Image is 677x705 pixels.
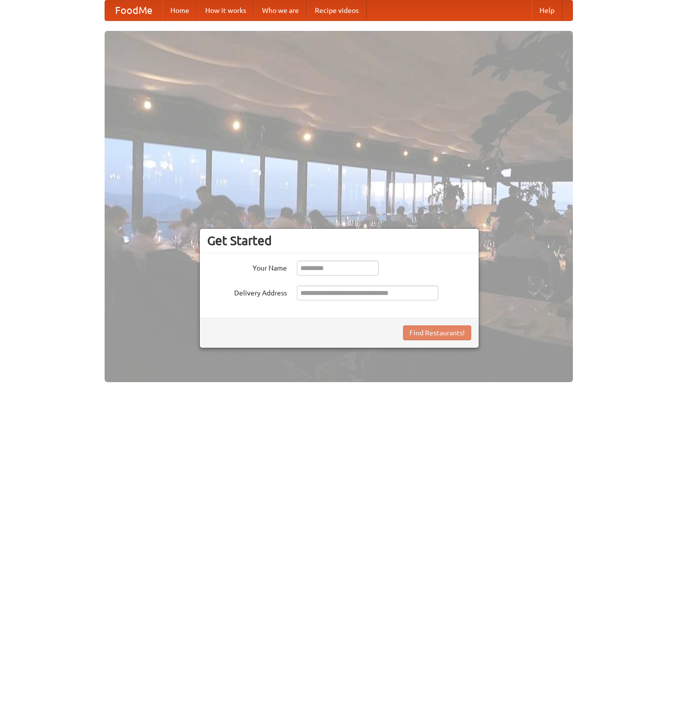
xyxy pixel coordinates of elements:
[403,325,471,340] button: Find Restaurants!
[532,0,562,20] a: Help
[162,0,197,20] a: Home
[197,0,254,20] a: How it works
[307,0,367,20] a: Recipe videos
[254,0,307,20] a: Who we are
[207,233,471,248] h3: Get Started
[105,0,162,20] a: FoodMe
[207,261,287,273] label: Your Name
[207,285,287,298] label: Delivery Address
